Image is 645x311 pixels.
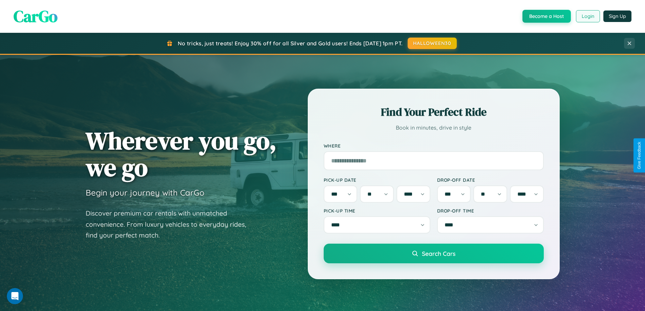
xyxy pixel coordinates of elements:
[14,5,58,27] span: CarGo
[86,187,205,198] h3: Begin your journey with CarGo
[324,143,544,149] label: Where
[86,127,277,181] h1: Wherever you go, we go
[324,123,544,133] p: Book in minutes, drive in style
[437,177,544,183] label: Drop-off Date
[7,288,23,304] iframe: Intercom live chat
[603,10,631,22] button: Sign Up
[408,38,457,49] button: HALLOWEEN30
[324,177,430,183] label: Pick-up Date
[422,250,455,257] span: Search Cars
[178,40,403,47] span: No tricks, just treats! Enjoy 30% off for all Silver and Gold users! Ends [DATE] 1pm PT.
[324,105,544,119] h2: Find Your Perfect Ride
[522,10,571,23] button: Become a Host
[324,244,544,263] button: Search Cars
[86,208,255,241] p: Discover premium car rentals with unmatched convenience. From luxury vehicles to everyday rides, ...
[637,142,642,169] div: Give Feedback
[437,208,544,214] label: Drop-off Time
[324,208,430,214] label: Pick-up Time
[576,10,600,22] button: Login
